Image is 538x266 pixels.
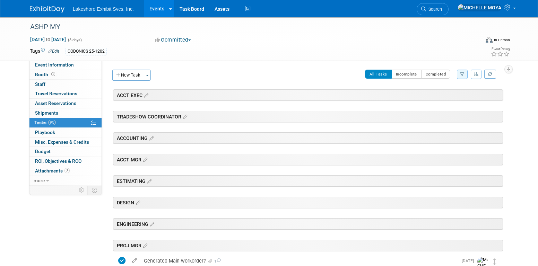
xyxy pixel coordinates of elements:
[35,139,89,145] span: Misc. Expenses & Credits
[142,91,148,98] a: Edit sections
[48,49,59,54] a: Edit
[134,199,140,206] a: Edit sections
[35,91,77,96] span: Travel Reservations
[28,21,469,33] div: ASHP MY
[29,147,102,156] a: Budget
[29,60,102,70] a: Event Information
[35,100,76,106] span: Asset Reservations
[64,168,70,173] span: 7
[141,242,147,249] a: Edit sections
[365,70,392,79] button: All Tasks
[29,70,102,79] a: Booth
[66,48,107,55] div: CODONICS 25-1202
[486,37,493,43] img: Format-Inperson.png
[30,36,66,43] span: [DATE] [DATE]
[29,128,102,137] a: Playbook
[491,47,510,51] div: Event Rating
[421,70,451,79] button: Completed
[113,89,503,101] div: ACCT EXEC
[88,186,102,195] td: Toggle Event Tabs
[146,177,151,184] a: Edit sections
[112,70,144,81] button: New Task
[29,80,102,89] a: Staff
[153,36,194,44] button: Committed
[148,220,154,227] a: Edit sections
[35,158,81,164] span: ROI, Objectives & ROO
[29,99,102,108] a: Asset Reservations
[35,81,45,87] span: Staff
[462,258,477,263] span: [DATE]
[35,130,55,135] span: Playbook
[113,132,503,144] div: ACCOUNTING
[213,259,221,264] span: 1
[493,258,496,265] i: Move task
[35,72,57,77] span: Booth
[128,258,140,264] a: edit
[50,72,57,77] span: Booth not reserved yet
[29,166,102,176] a: Attachments7
[181,113,187,120] a: Edit sections
[29,176,102,185] a: more
[35,149,51,154] span: Budget
[29,157,102,166] a: ROI, Objectives & ROO
[48,120,56,125] span: 9%
[113,218,503,230] div: ENGINEERING
[29,108,102,118] a: Shipments
[113,197,503,208] div: DESIGN
[34,120,56,125] span: Tasks
[426,7,442,12] span: Search
[113,175,503,187] div: ESTIMATING
[417,3,449,15] a: Search
[35,62,74,68] span: Event Information
[30,47,59,55] td: Tags
[148,134,154,141] a: Edit sections
[34,178,45,183] span: more
[76,186,88,195] td: Personalize Event Tab Strip
[35,110,58,116] span: Shipments
[484,70,496,79] a: Refresh
[30,6,64,13] img: ExhibitDay
[391,70,422,79] button: Incomplete
[113,240,503,251] div: PROJ MGR
[29,89,102,98] a: Travel Reservations
[494,37,510,43] div: In-Person
[45,37,51,42] span: to
[67,38,82,42] span: (3 days)
[113,154,503,165] div: ACCT MGR
[113,111,503,122] div: TRADESHOW COORDINATOR
[29,138,102,147] a: Misc. Expenses & Credits
[35,168,70,174] span: Attachments
[458,4,502,11] img: MICHELLE MOYA
[29,118,102,127] a: Tasks9%
[439,36,510,46] div: Event Format
[141,156,147,163] a: Edit sections
[73,6,134,12] span: Lakeshore Exhibit Svcs, Inc.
